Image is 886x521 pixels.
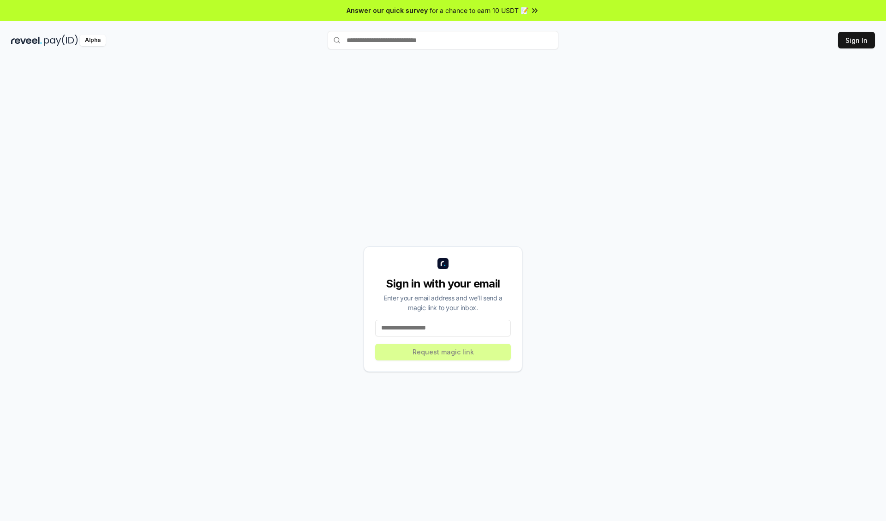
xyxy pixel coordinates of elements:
button: Sign In [838,32,875,48]
div: Enter your email address and we’ll send a magic link to your inbox. [375,293,511,312]
img: pay_id [44,35,78,46]
span: for a chance to earn 10 USDT 📝 [430,6,528,15]
img: reveel_dark [11,35,42,46]
div: Sign in with your email [375,276,511,291]
div: Alpha [80,35,106,46]
img: logo_small [437,258,449,269]
span: Answer our quick survey [347,6,428,15]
